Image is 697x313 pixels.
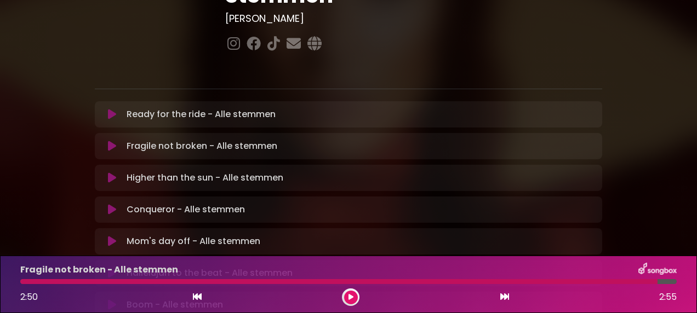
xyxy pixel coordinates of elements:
h3: [PERSON_NAME] [225,13,603,25]
p: Fragile not broken - Alle stemmen [127,140,277,153]
span: 2:55 [659,291,677,304]
p: Ready for the ride - Alle stemmen [127,108,276,121]
p: Mom's day off - Alle stemmen [127,235,260,248]
p: Conqueror - Alle stemmen [127,203,245,216]
img: songbox-logo-white.png [638,263,677,277]
p: Higher than the sun - Alle stemmen [127,171,283,184]
span: 2:50 [20,291,38,303]
p: Fragile not broken - Alle stemmen [20,263,178,276]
